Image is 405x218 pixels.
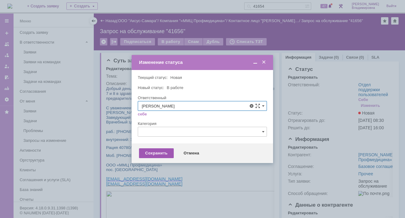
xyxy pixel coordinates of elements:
a: себе [138,112,147,117]
label: Текущий статус: [138,75,168,80]
span: Сложная форма [255,103,260,108]
div: Категория [138,122,266,126]
label: Новый статус: [138,85,164,90]
span: Свернуть (Ctrl + M) [252,60,258,65]
span: Удалить [249,103,254,108]
span: Новая [170,75,182,80]
div: Ответственный [138,96,266,100]
span: В работе [167,85,183,90]
span: Закрыть [261,60,267,65]
div: Изменение статуса [139,60,267,65]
